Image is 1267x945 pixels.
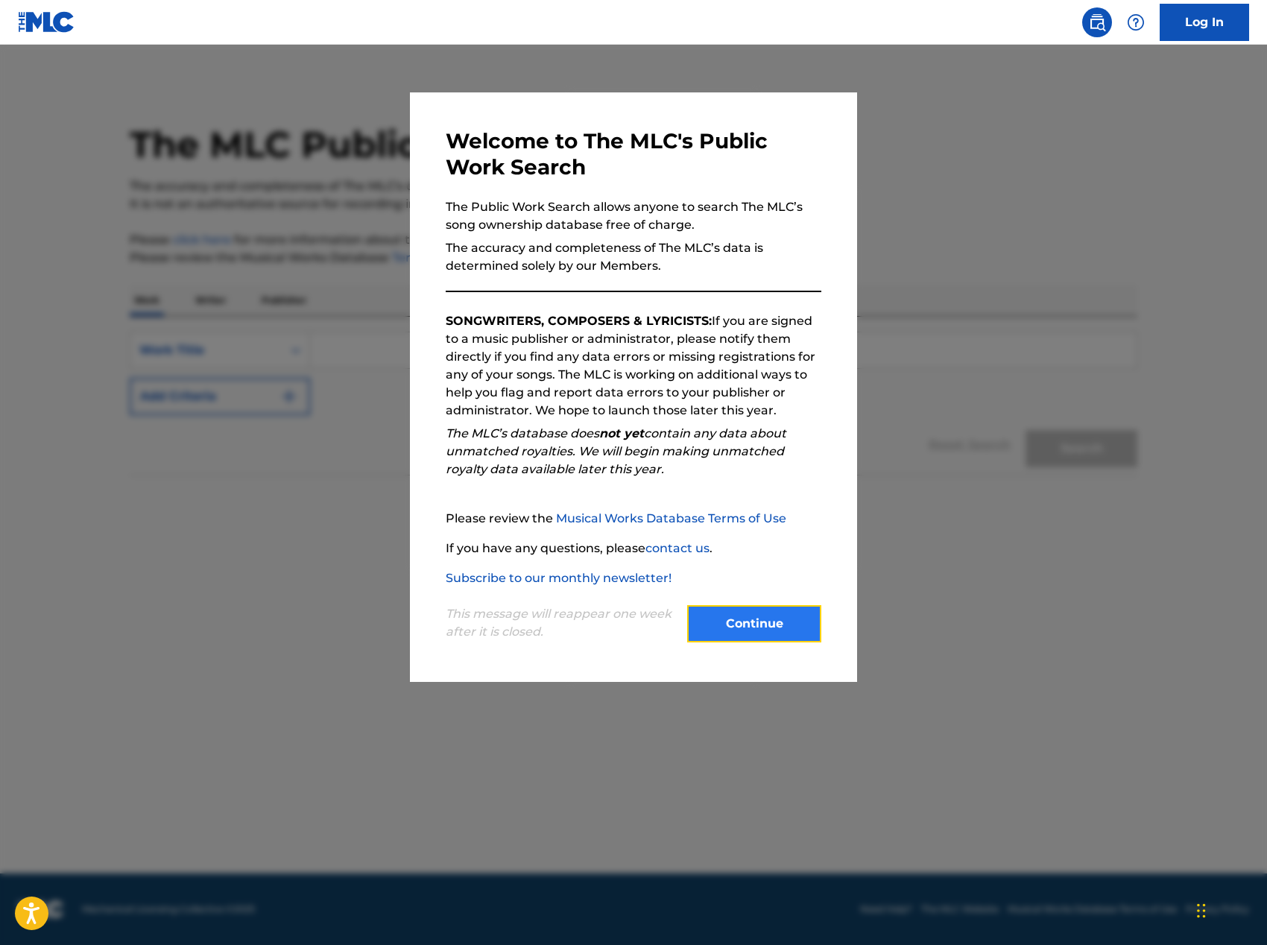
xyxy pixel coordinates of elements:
a: Public Search [1082,7,1112,37]
em: The MLC’s database does contain any data about unmatched royalties. We will begin making unmatche... [446,426,786,476]
img: search [1088,13,1106,31]
a: contact us [645,541,710,555]
img: help [1127,13,1145,31]
strong: SONGWRITERS, COMPOSERS & LYRICISTS: [446,314,712,328]
p: If you have any questions, please . [446,540,821,557]
a: Musical Works Database Terms of Use [556,511,786,525]
p: The Public Work Search allows anyone to search The MLC’s song ownership database free of charge. [446,198,821,234]
div: Drag [1197,888,1206,933]
div: Help [1121,7,1151,37]
p: This message will reappear one week after it is closed. [446,605,678,641]
strong: not yet [599,426,644,440]
p: The accuracy and completeness of The MLC’s data is determined solely by our Members. [446,239,821,275]
h3: Welcome to The MLC's Public Work Search [446,128,821,180]
a: Log In [1160,4,1249,41]
img: MLC Logo [18,11,75,33]
iframe: Chat Widget [1192,873,1267,945]
button: Continue [687,605,821,642]
p: If you are signed to a music publisher or administrator, please notify them directly if you find ... [446,312,821,420]
a: Subscribe to our monthly newsletter! [446,571,672,585]
p: Please review the [446,510,821,528]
